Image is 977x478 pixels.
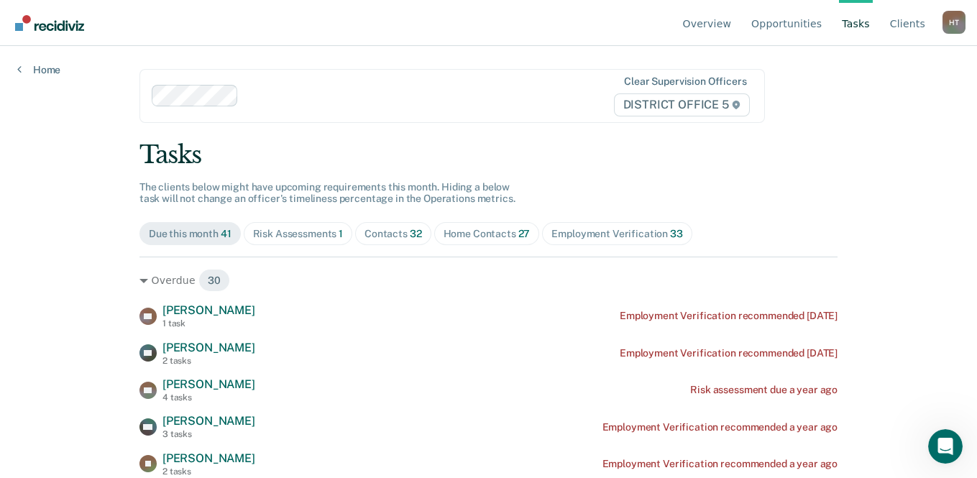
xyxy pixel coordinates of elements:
[928,429,963,464] iframe: Intercom live chat
[364,228,422,240] div: Contacts
[162,451,255,465] span: [PERSON_NAME]
[670,228,683,239] span: 33
[162,303,255,317] span: [PERSON_NAME]
[15,15,84,31] img: Recidiviz
[551,228,682,240] div: Employment Verification
[162,318,255,328] div: 1 task
[339,228,343,239] span: 1
[624,75,746,88] div: Clear supervision officers
[620,310,838,322] div: Employment Verification recommended [DATE]
[602,458,838,470] div: Employment Verification recommended a year ago
[162,377,255,391] span: [PERSON_NAME]
[253,228,344,240] div: Risk Assessments
[162,429,255,439] div: 3 tasks
[690,384,838,396] div: Risk assessment due a year ago
[198,269,230,292] span: 30
[942,11,965,34] button: Profile dropdown button
[139,181,515,205] span: The clients below might have upcoming requirements this month. Hiding a below task will not chang...
[942,11,965,34] div: H T
[620,347,838,359] div: Employment Verification recommended [DATE]
[444,228,531,240] div: Home Contacts
[139,140,838,170] div: Tasks
[149,228,231,240] div: Due this month
[602,421,838,433] div: Employment Verification recommended a year ago
[162,341,255,354] span: [PERSON_NAME]
[17,63,60,76] a: Home
[162,392,255,403] div: 4 tasks
[162,356,255,366] div: 2 tasks
[162,466,255,477] div: 2 tasks
[139,269,838,292] div: Overdue 30
[410,228,422,239] span: 32
[518,228,531,239] span: 27
[221,228,231,239] span: 41
[162,414,255,428] span: [PERSON_NAME]
[614,93,750,116] span: DISTRICT OFFICE 5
